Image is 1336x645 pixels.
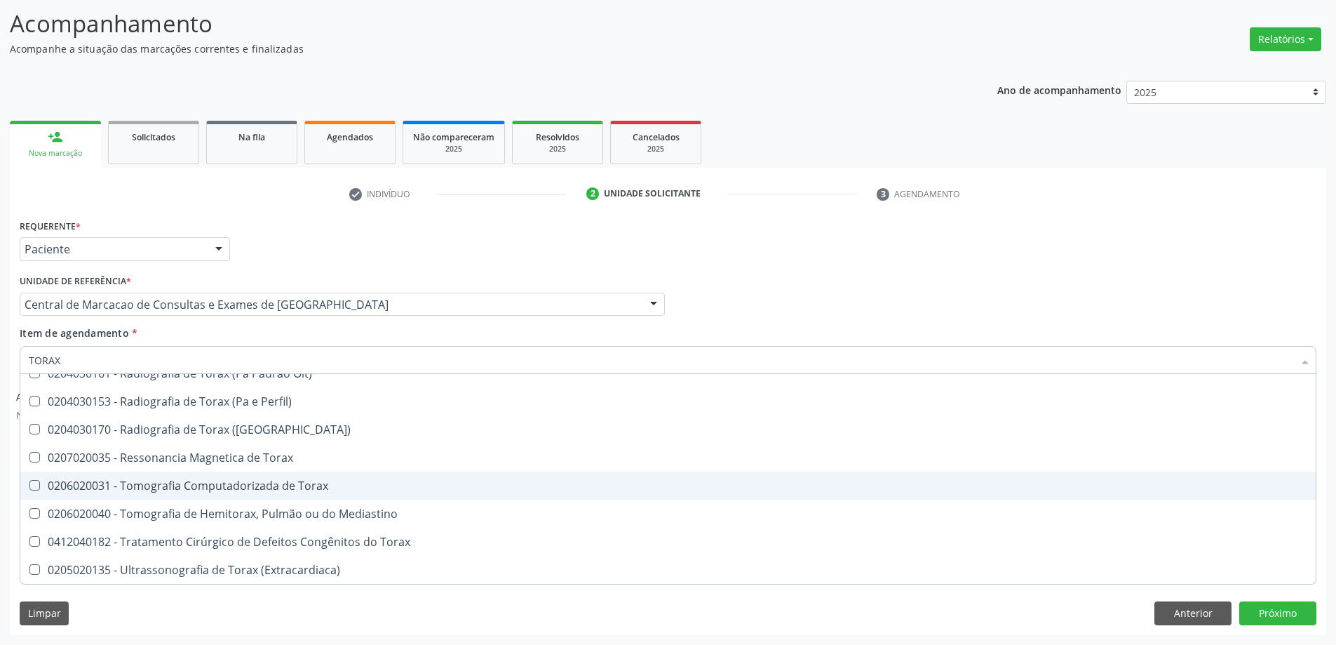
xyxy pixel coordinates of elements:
span: Paciente [25,242,201,256]
label: Requerente [20,215,81,237]
h6: Anexos adicionados [16,392,142,404]
span: Central de Marcacao de Consultas e Exames de [GEOGRAPHIC_DATA] [25,298,636,312]
span: Na fila [238,131,265,143]
p: Ano de acompanhamento [997,81,1121,98]
div: 2025 [621,144,691,154]
div: Unidade solicitante [604,187,701,200]
p: Acompanhamento [10,6,931,41]
div: 0206020031 - Tomografia Computadorizada de Torax [29,480,1307,491]
div: person_add [48,129,63,145]
span: Item de agendamento [20,326,129,340]
span: Agendados [327,131,373,143]
button: Limpar [20,601,69,625]
button: Próximo [1239,601,1316,625]
div: 0204030153 - Radiografia de Torax (Pa e Perfil) [29,396,1307,407]
div: 2025 [413,144,494,154]
button: Relatórios [1250,27,1321,51]
div: 0205020135 - Ultrassonografia de Torax (Extracardiaca) [29,564,1307,576]
div: Nova marcação [20,148,91,159]
p: Nenhum anexo disponível. [16,408,142,423]
span: Solicitados [132,131,175,143]
input: Buscar por procedimentos [29,346,1293,374]
div: 2 [586,187,599,200]
div: 0412040182 - Tratamento Cirúrgico de Defeitos Congênitos do Torax [29,536,1307,547]
div: 0207020035 - Ressonancia Magnetica de Torax [29,452,1307,463]
label: Unidade de referência [20,271,131,293]
p: Acompanhe a situação das marcações correntes e finalizadas [10,41,931,56]
div: 0204030170 - Radiografia de Torax ([GEOGRAPHIC_DATA]) [29,424,1307,435]
span: Resolvidos [536,131,579,143]
div: 0206020040 - Tomografia de Hemitorax, Pulmão ou do Mediastino [29,508,1307,519]
button: Anterior [1154,601,1232,625]
div: 2025 [522,144,593,154]
span: Não compareceram [413,131,494,143]
span: Cancelados [633,131,680,143]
